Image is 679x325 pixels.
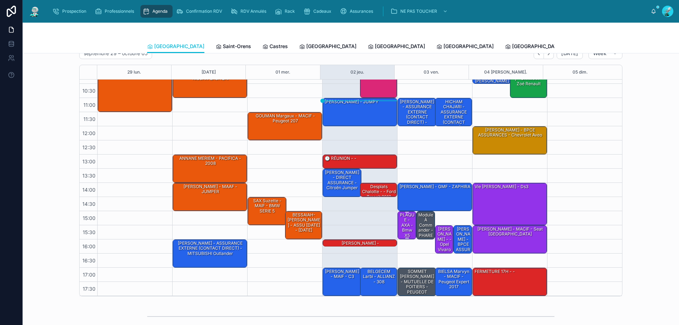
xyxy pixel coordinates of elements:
[484,65,527,79] button: 04 [PERSON_NAME].
[82,102,97,108] span: 11:00
[223,43,251,50] span: Saint-Orens
[249,198,286,214] div: SAX Suzette - MAIF - BMW SERIE 5
[399,184,471,190] div: [PERSON_NAME] - GMF - ZAPHIRA
[202,65,216,79] button: [DATE]
[388,5,451,18] a: NE PAS TOUCHER
[81,286,97,292] span: 17:30
[436,99,472,141] div: HICHAM CHAJARI - ASSURANCE EXTERNE (CONTACT DIRECT) - Mercedes Classe A
[154,43,204,50] span: [GEOGRAPHIC_DATA]
[173,155,247,182] div: ANNANE MERIEM - PACIFICA - 2008
[248,197,286,225] div: SAX Suzette - MAIF - BMW SERIE 5
[454,226,472,253] div: [PERSON_NAME] - BPCE ASSURANCES - C4
[324,99,379,105] div: [PERSON_NAME] - JUMPY
[174,240,246,257] div: [PERSON_NAME] - ASSURANCE EXTERNE (CONTACT DIRECT) - MITSUBISHI Outlander
[98,70,172,112] div: [PERSON_NAME] - MACIF - Q5
[436,40,494,54] a: [GEOGRAPHIC_DATA]
[140,5,173,18] a: Agenda
[127,65,141,79] button: 29 lun.
[443,43,494,50] span: [GEOGRAPHIC_DATA]
[544,48,554,59] button: Next
[81,201,97,207] span: 14:30
[436,268,472,290] div: BIELSA Marvyn - MACIF - Peugeot Expert 2017
[418,212,434,279] div: Module à commander - PHARE AVT DROIT [PERSON_NAME] - MMA - classe A
[62,8,86,14] span: Prospection
[505,40,562,54] a: [GEOGRAPHIC_DATA]
[323,268,361,296] div: [PERSON_NAME] - MAIF - C3
[81,215,97,221] span: 15:00
[435,98,472,126] div: HICHAM CHAJARI - ASSURANCE EXTERNE (CONTACT DIRECT) - Mercedes Classe A
[398,183,472,211] div: [PERSON_NAME] - GMF - ZAPHIRA
[285,8,295,14] span: Rack
[399,268,436,300] div: SOMMET [PERSON_NAME] - MUTUELLE DE POITIERS - PEUGEOT BIPPER
[398,268,436,296] div: SOMMET [PERSON_NAME] - MUTUELLE DE POITIERS - PEUGEOT BIPPER
[324,155,357,162] div: 🕒 RÉUNION - -
[50,5,91,18] a: Prospection
[299,40,356,54] a: [GEOGRAPHIC_DATA]
[510,70,547,98] div: [PERSON_NAME] - ORNIKAR - Zoé Renault
[561,50,578,57] span: [DATE]
[147,40,204,53] a: [GEOGRAPHIC_DATA]
[81,88,97,94] span: 10:30
[323,155,397,168] div: 🕒 RÉUNION - -
[81,158,97,164] span: 13:00
[588,48,622,59] button: Week
[152,8,168,14] span: Agenda
[47,4,651,19] div: scrollable content
[399,99,436,136] div: [PERSON_NAME] - ASSURANCE EXTERNE (CONTACT DIRECT) - PEUGEOT Partner
[399,212,416,239] div: PLAQUE - AXA - bmw x5
[474,226,546,238] div: [PERSON_NAME] - MACIF - seat [GEOGRAPHIC_DATA]
[273,5,300,18] a: Rack
[306,43,356,50] span: [GEOGRAPHIC_DATA]
[474,184,529,190] div: Vie [PERSON_NAME] - Ds3
[398,211,416,239] div: PLAQUE - AXA - bmw x5
[240,8,266,14] span: RDV Annulés
[216,40,251,54] a: Saint-Orens
[323,98,397,126] div: [PERSON_NAME] - JUMPY
[286,212,322,234] div: BESSAIAH-[PERSON_NAME] - ASSU [DATE] - [DATE]
[455,226,471,263] div: [PERSON_NAME] - BPCE ASSURANCES - C4
[105,8,134,14] span: Professionnels
[512,43,562,50] span: [GEOGRAPHIC_DATA]
[338,5,378,18] a: Assurances
[301,5,336,18] a: Cadeaux
[400,8,437,14] span: NE PAS TOUCHER
[361,268,397,285] div: BELGECEM Larbi - ALLIANZ - 308
[473,183,547,225] div: Vie [PERSON_NAME] - Ds3
[28,6,41,17] img: App logo
[350,65,364,79] div: 02 jeu.
[473,127,547,154] div: [PERSON_NAME] - BPCE ASSURANCES - Chevrolet aveo
[534,48,544,59] button: Back
[275,65,290,79] button: 01 mer.
[323,240,397,247] div: [PERSON_NAME] - L'[PERSON_NAME] -
[262,40,288,54] a: Castres
[81,173,97,179] span: 13:30
[82,116,97,122] span: 11:30
[81,74,97,80] span: 10:00
[174,5,227,18] a: Confirmation RDV
[324,268,361,280] div: [PERSON_NAME] - MAIF - C3
[473,226,547,253] div: [PERSON_NAME] - MACIF - seat [GEOGRAPHIC_DATA]
[361,184,397,205] div: desplats chalotte - - ford transit 2013 mk6
[474,127,546,139] div: [PERSON_NAME] - BPCE ASSURANCES - Chevrolet aveo
[368,40,425,54] a: [GEOGRAPHIC_DATA]
[360,268,397,296] div: BELGECEM Larbi - ALLIANZ - 308
[249,113,321,124] div: GOUMAN Margaux - MACIF - Peugeot 207
[424,65,439,79] button: 03 ven.
[269,43,288,50] span: Castres
[398,98,436,126] div: [PERSON_NAME] - ASSURANCE EXTERNE (CONTACT DIRECT) - PEUGEOT Partner
[174,184,246,195] div: [PERSON_NAME] - MAAF - JUMPER
[81,257,97,263] span: 16:30
[593,50,607,57] span: Week
[573,65,588,79] button: 05 dim.
[313,8,331,14] span: Cadeaux
[186,8,222,14] span: Confirmation RDV
[324,240,396,252] div: [PERSON_NAME] - L'[PERSON_NAME] -
[81,144,97,150] span: 12:30
[323,169,361,197] div: [PERSON_NAME] - DIRECT ASSURANCE - Citroën jumper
